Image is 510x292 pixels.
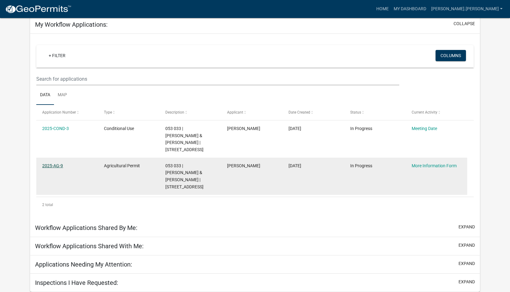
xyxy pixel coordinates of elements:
[35,224,137,231] h5: Workflow Applications Shared By Me:
[459,242,475,249] button: expand
[412,126,437,131] a: Meeting Date
[412,163,457,168] a: More Information Form
[42,126,69,131] a: 2025-COND-3
[227,163,260,168] span: Deb DeRoche
[459,260,475,267] button: expand
[104,126,134,131] span: Conditional Use
[36,197,474,213] div: 2 total
[42,163,63,168] a: 2025-AG-9
[42,110,76,115] span: Application Number
[54,85,71,105] a: Map
[436,50,466,61] button: Columns
[165,126,204,152] span: 053 033 | DEROCHE STEVEN J & DEBORAH L | 297 Anchor Pointe Drive, Eatonton, GA. 31024
[165,110,184,115] span: Description
[350,163,372,168] span: In Progress
[98,105,159,120] datatable-header-cell: Type
[374,3,391,15] a: Home
[429,3,505,15] a: [PERSON_NAME].[PERSON_NAME]
[350,126,372,131] span: In Progress
[227,126,260,131] span: Deb DeRoche
[221,105,282,120] datatable-header-cell: Applicant
[44,50,70,61] a: + Filter
[406,105,467,120] datatable-header-cell: Current Activity
[289,163,301,168] span: 07/31/2025
[36,105,98,120] datatable-header-cell: Application Number
[35,261,132,268] h5: Applications Needing My Attention:
[344,105,405,120] datatable-header-cell: Status
[454,20,475,27] button: collapse
[104,163,140,168] span: Agricultural Permit
[459,279,475,285] button: expand
[289,126,301,131] span: 08/01/2025
[412,110,437,115] span: Current Activity
[350,110,361,115] span: Status
[36,85,54,105] a: Data
[159,105,221,120] datatable-header-cell: Description
[391,3,429,15] a: My Dashboard
[165,163,204,189] span: 053 033 | DEROCHE STEVEN J & DEBORAH L | 297 ANCHOR POINTE DR | Horse Barn
[289,110,310,115] span: Date Created
[35,21,108,28] h5: My Workflow Applications:
[459,224,475,230] button: expand
[35,242,144,250] h5: Workflow Applications Shared With Me:
[35,279,118,286] h5: Inspections I Have Requested:
[227,110,243,115] span: Applicant
[36,73,399,85] input: Search for applications
[283,105,344,120] datatable-header-cell: Date Created
[30,34,480,219] div: collapse
[104,110,112,115] span: Type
